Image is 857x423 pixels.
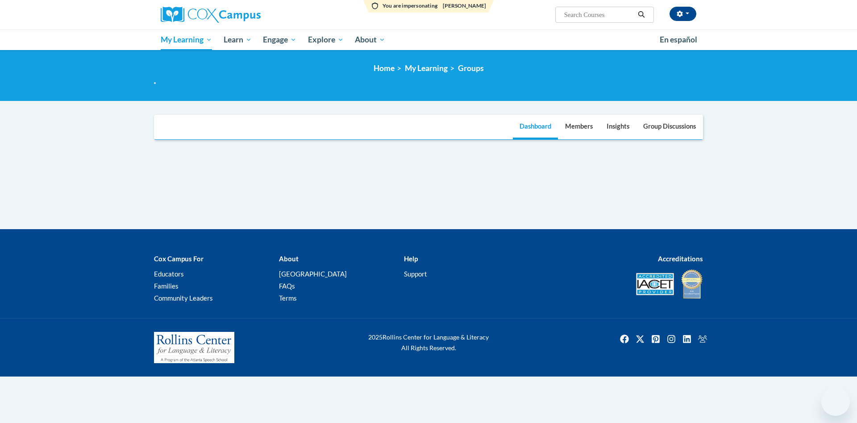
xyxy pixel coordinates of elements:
[670,7,696,21] button: Account Settings
[680,332,694,346] a: Linkedin
[649,332,663,346] img: Pinterest icon
[154,282,179,290] a: Families
[368,333,383,341] span: 2025
[680,332,694,346] img: LinkedIn icon
[155,29,218,50] a: My Learning
[374,63,395,73] a: Home
[335,332,522,353] div: Rollins Center for Language & Literacy All Rights Reserved.
[636,273,674,295] img: Accredited IACET® Provider
[563,9,635,20] input: Search Courses
[161,34,212,45] span: My Learning
[681,268,703,300] img: IDA® Accredited
[821,387,850,416] iframe: Button to launch messaging window
[404,255,418,263] b: Help
[558,115,599,139] a: Members
[617,332,632,346] img: Facebook icon
[617,332,632,346] a: Facebook
[695,332,710,346] a: Facebook Group
[154,332,234,363] img: Rollins Center for Language & Literacy - A Program of the Atlanta Speech School
[660,35,697,44] span: En español
[633,332,647,346] img: Twitter icon
[279,282,295,290] a: FAQs
[154,270,184,278] a: Educators
[161,7,261,23] img: Cox Campus
[664,332,678,346] img: Instagram icon
[513,115,558,139] a: Dashboard
[349,29,391,50] a: About
[147,29,710,50] div: Main menu
[658,255,703,263] b: Accreditations
[218,29,258,50] a: Learn
[664,332,678,346] a: Instagram
[649,332,663,346] a: Pinterest
[458,63,484,73] a: Groups
[279,294,297,302] a: Terms
[637,115,703,139] a: Group Discussions
[308,34,344,45] span: Explore
[224,34,252,45] span: Learn
[654,30,703,49] a: En español
[355,34,385,45] span: About
[600,115,636,139] a: Insights
[279,270,347,278] a: [GEOGRAPHIC_DATA]
[695,332,710,346] img: Facebook group icon
[279,255,299,263] b: About
[257,29,302,50] a: Engage
[405,63,448,73] a: My Learning
[154,255,204,263] b: Cox Campus For
[263,34,296,45] span: Engage
[633,332,647,346] a: Twitter
[635,9,648,20] button: Search
[302,29,349,50] a: Explore
[404,270,427,278] a: Support
[154,294,213,302] a: Community Leaders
